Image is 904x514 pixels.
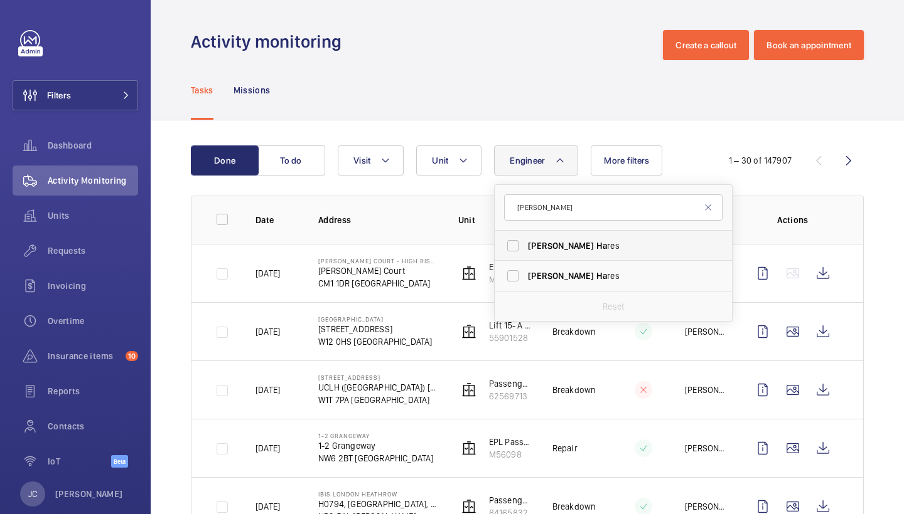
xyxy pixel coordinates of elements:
button: Visit [338,145,404,176]
button: Done [191,145,259,176]
span: Engineer [510,155,545,165]
span: IoT [48,455,111,468]
div: 1 – 30 of 147907 [729,154,792,167]
p: [DATE] [256,325,280,338]
p: JC [28,488,37,500]
span: [PERSON_NAME] [528,241,594,251]
p: W12 0HS [GEOGRAPHIC_DATA] [318,335,433,348]
span: Invoicing [48,280,138,292]
span: Overtime [48,315,138,327]
p: IBIS LONDON HEATHROW [318,490,438,498]
p: [PERSON_NAME] Court - High Risk Building [318,257,438,265]
span: More filters [604,155,649,165]
p: 62569713 [489,390,532,402]
p: Lift 15- A Block West (RH) Building 201 [489,319,532,332]
button: To do [257,145,325,176]
p: 1-2 Grangeway [318,439,434,452]
span: Units [48,209,138,222]
p: 1-2 Grangeway [318,432,434,439]
img: elevator.svg [461,266,476,281]
span: Visit [353,155,370,165]
p: Date [256,214,298,226]
span: Reports [48,385,138,397]
span: Filters [47,89,71,102]
p: M56098 [489,448,532,461]
span: Insurance items [48,350,121,362]
p: Missions [234,84,271,97]
span: 10 [126,351,138,361]
p: Passenger Lift 1 L/H [489,494,532,506]
p: [GEOGRAPHIC_DATA] [318,315,433,323]
p: Breakdown [552,325,596,338]
p: [PERSON_NAME] [685,325,728,338]
button: Book an appointment [754,30,864,60]
span: Dashboard [48,139,138,152]
span: Ha [596,271,607,281]
p: [DATE] [256,267,280,280]
button: Unit [416,145,482,176]
img: elevator.svg [461,441,476,456]
span: [PERSON_NAME] [528,271,594,281]
span: Unit [432,155,448,165]
button: Filters [13,80,138,110]
p: [STREET_ADDRESS] [318,323,433,335]
p: Repair [552,442,578,454]
p: [PERSON_NAME] Court [318,265,438,277]
p: Reset [603,300,624,313]
span: res [528,239,701,252]
p: Actions [748,214,838,226]
img: elevator.svg [461,499,476,514]
p: EPL Pass Lift 1 Ssnhg01483 [489,261,532,273]
p: [DATE] [256,384,280,396]
input: Search by engineer [504,194,723,221]
span: res [528,270,701,282]
img: elevator.svg [461,382,476,397]
p: [DATE] [256,442,280,454]
p: Unit [458,214,532,226]
p: [PERSON_NAME] de [PERSON_NAME] [685,442,728,454]
p: W1T 7PA [GEOGRAPHIC_DATA] [318,394,438,406]
button: More filters [591,145,662,176]
p: NW6 2BT [GEOGRAPHIC_DATA] [318,452,434,464]
p: UCLH ([GEOGRAPHIC_DATA]) [STREET_ADDRESS], [318,381,438,394]
span: Activity Monitoring [48,174,138,187]
p: Address [318,214,438,226]
p: EPL Passenger Lift [489,436,532,448]
p: [PERSON_NAME] [685,384,728,396]
button: Create a callout [663,30,749,60]
p: Breakdown [552,384,596,396]
p: 55901528 [489,332,532,344]
p: Tasks [191,84,213,97]
span: Contacts [48,420,138,433]
span: Beta [111,455,128,468]
p: H0794, [GEOGRAPHIC_DATA], [STREET_ADDRESS], [318,498,438,510]
p: M62752 [489,273,532,286]
p: Breakdown [552,500,596,513]
span: Requests [48,244,138,257]
h1: Activity monitoring [191,30,349,53]
p: [STREET_ADDRESS] [318,374,438,381]
p: [DATE] [256,500,280,513]
p: [PERSON_NAME] [55,488,123,500]
span: Ha [596,241,607,251]
img: elevator.svg [461,324,476,339]
p: CM1 1DR [GEOGRAPHIC_DATA] [318,277,438,290]
button: Engineer [494,145,578,176]
p: [PERSON_NAME] [685,500,728,513]
p: Passenger Lift [489,377,532,390]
